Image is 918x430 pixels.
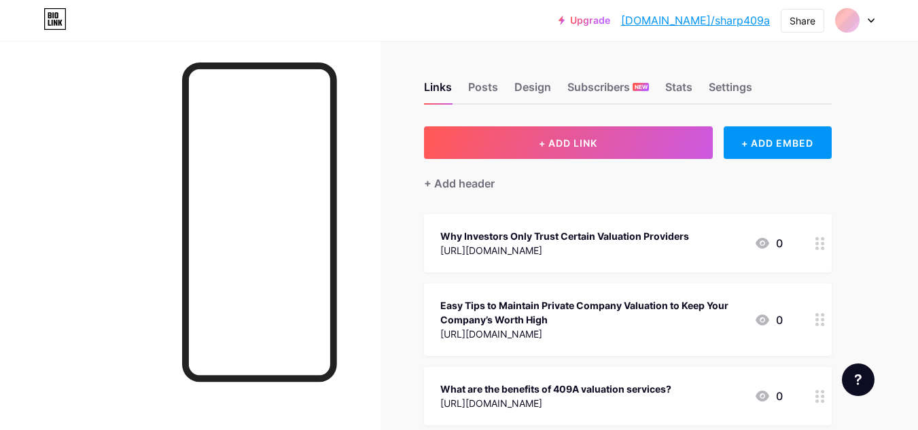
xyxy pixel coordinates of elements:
div: Posts [468,79,498,103]
a: Upgrade [559,15,610,26]
div: + Add header [424,175,495,192]
div: Subscribers [567,79,649,103]
div: Why Investors Only Trust Certain Valuation Providers [440,229,689,243]
span: + ADD LINK [539,137,597,149]
div: Design [514,79,551,103]
div: + ADD EMBED [724,126,832,159]
div: Settings [709,79,752,103]
div: 0 [754,235,783,251]
div: [URL][DOMAIN_NAME] [440,327,743,341]
div: 0 [754,388,783,404]
button: + ADD LINK [424,126,713,159]
a: [DOMAIN_NAME]/sharp409a [621,12,770,29]
div: Share [790,14,815,28]
div: [URL][DOMAIN_NAME] [440,243,689,257]
span: NEW [635,83,648,91]
div: Links [424,79,452,103]
div: What are the benefits of 409A valuation services? [440,382,671,396]
div: [URL][DOMAIN_NAME] [440,396,671,410]
div: 0 [754,312,783,328]
div: Stats [665,79,692,103]
div: Easy Tips to Maintain Private Company Valuation to Keep Your Company’s Worth High [440,298,743,327]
